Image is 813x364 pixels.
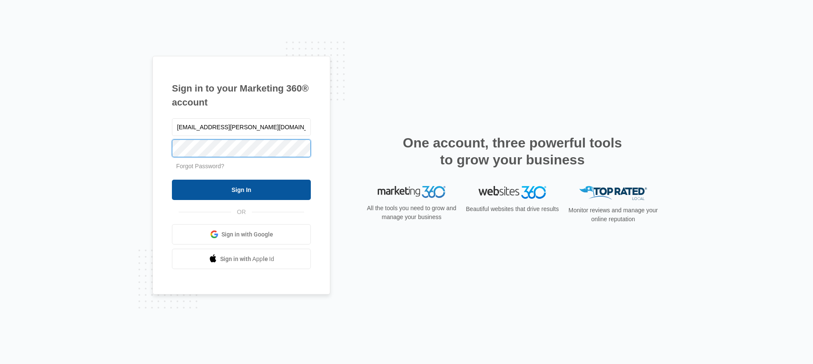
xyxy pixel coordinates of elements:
p: Monitor reviews and manage your online reputation [566,206,661,224]
span: Sign in with Google [221,230,273,239]
input: Email [172,118,311,136]
span: OR [231,208,252,217]
input: Sign In [172,180,311,200]
p: Beautiful websites that drive results [465,205,560,214]
a: Forgot Password? [176,163,224,169]
p: All the tools you need to grow and manage your business [364,204,459,222]
h2: One account, three powerful tools to grow your business [400,134,625,168]
img: Websites 360 [478,186,546,198]
a: Sign in with Apple Id [172,249,311,269]
h1: Sign in to your Marketing 360® account [172,81,311,109]
img: Top Rated Local [579,186,647,200]
img: Marketing 360 [378,186,445,198]
span: Sign in with Apple Id [220,255,274,264]
a: Sign in with Google [172,224,311,245]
